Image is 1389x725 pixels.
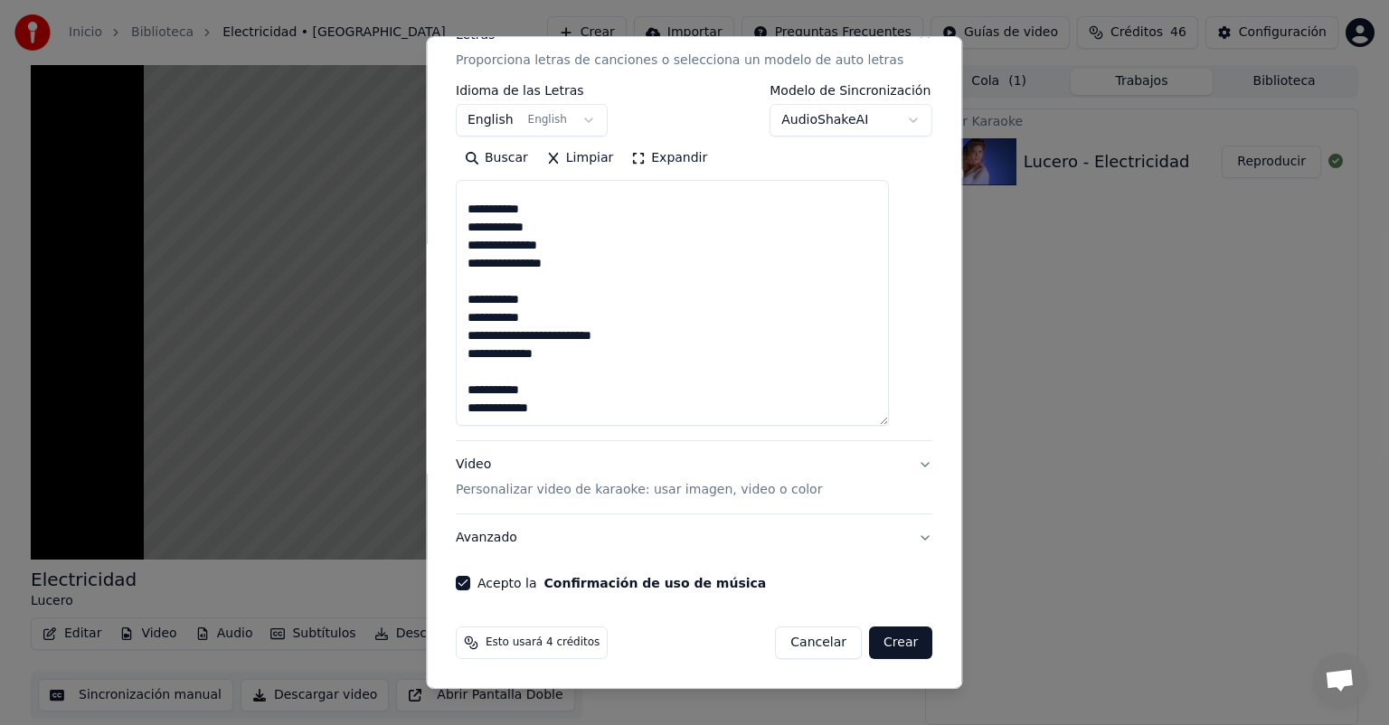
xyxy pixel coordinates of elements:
[477,577,766,589] label: Acepto la
[456,52,903,70] p: Proporciona letras de canciones o selecciona un modelo de auto letras
[456,12,932,84] button: LetrasProporciona letras de canciones o selecciona un modelo de auto letras
[456,514,932,561] button: Avanzado
[456,456,822,499] div: Video
[456,441,932,513] button: VideoPersonalizar video de karaoke: usar imagen, video o color
[456,84,932,440] div: LetrasProporciona letras de canciones o selecciona un modelo de auto letras
[456,144,537,173] button: Buscar
[456,481,822,499] p: Personalizar video de karaoke: usar imagen, video o color
[544,577,767,589] button: Acepto la
[770,84,933,97] label: Modelo de Sincronización
[623,144,717,173] button: Expandir
[776,626,863,659] button: Cancelar
[456,26,495,44] div: Letras
[486,636,600,650] span: Esto usará 4 créditos
[869,626,932,659] button: Crear
[537,144,622,173] button: Limpiar
[456,84,608,97] label: Idioma de las Letras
